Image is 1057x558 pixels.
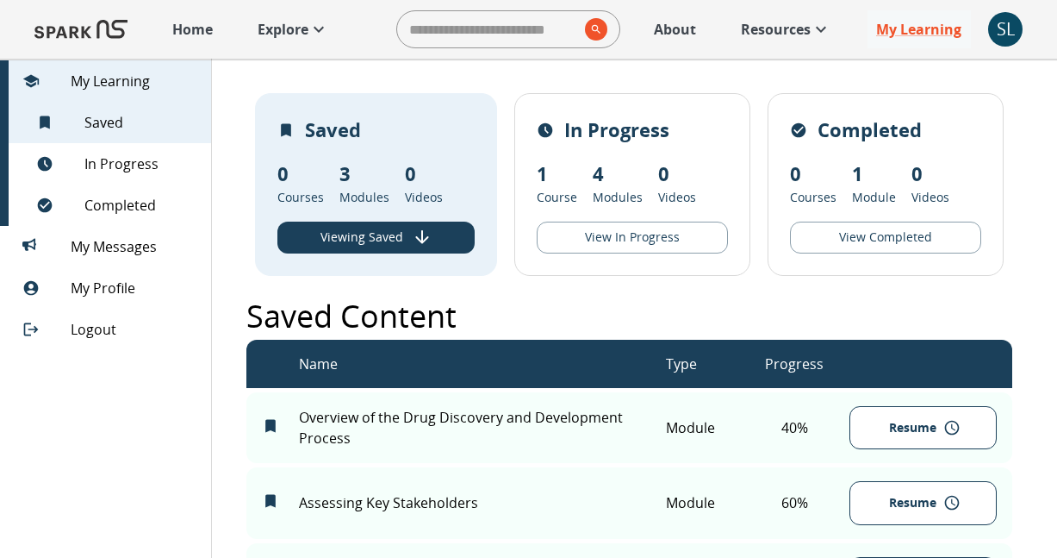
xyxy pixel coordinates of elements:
[9,226,211,267] div: My Messages
[299,407,666,448] p: Overview of the Drug Discovery and Development Process
[578,11,607,47] button: search
[818,116,922,144] p: Completed
[852,188,896,206] p: Module
[262,417,279,435] svg: Remove from My Learning
[172,19,213,40] p: Home
[71,236,197,257] span: My Messages
[34,9,127,50] img: Logo of SPARK at Stanford
[9,309,211,350] div: Logout
[537,160,577,188] p: 1
[249,10,338,48] a: Explore
[790,188,836,206] p: Courses
[911,188,949,206] p: Videos
[988,12,1023,47] div: SL
[84,112,197,133] span: Saved
[876,19,961,40] p: My Learning
[658,160,696,188] p: 0
[666,417,739,438] p: Module
[988,12,1023,47] button: account of current user
[790,160,836,188] p: 0
[654,19,696,40] p: About
[9,267,211,309] div: My Profile
[339,160,389,188] p: 3
[84,154,197,174] span: In Progress
[405,160,443,188] p: 0
[299,354,338,374] p: Name
[277,188,324,206] p: Courses
[71,319,197,340] span: Logout
[765,354,824,374] p: Progress
[739,417,849,438] p: 40 %
[299,492,666,513] p: Assessing Key Stakeholders
[739,492,849,513] p: 60 %
[339,188,389,206] p: Modules
[258,19,308,40] p: Explore
[593,160,643,188] p: 4
[164,10,221,48] a: Home
[849,481,996,525] button: Resume
[537,222,728,254] button: View In Progress
[246,293,457,340] p: Saved Content
[537,188,577,206] p: Course
[593,188,643,206] p: Modules
[867,10,971,48] a: My Learning
[658,188,696,206] p: Videos
[666,354,697,374] p: Type
[71,278,197,298] span: My Profile
[911,160,949,188] p: 0
[84,195,197,216] span: Completed
[277,222,475,254] button: View Saved
[852,160,896,188] p: 1
[666,492,739,513] p: Module
[405,188,443,206] p: Videos
[732,10,840,48] a: Resources
[564,116,669,144] p: In Progress
[262,492,279,510] svg: Remove from My Learning
[741,19,811,40] p: Resources
[645,10,705,48] a: About
[71,71,197,91] span: My Learning
[790,222,981,254] button: View Completed
[849,406,996,450] button: Resume
[277,160,324,188] p: 0
[305,116,361,144] p: Saved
